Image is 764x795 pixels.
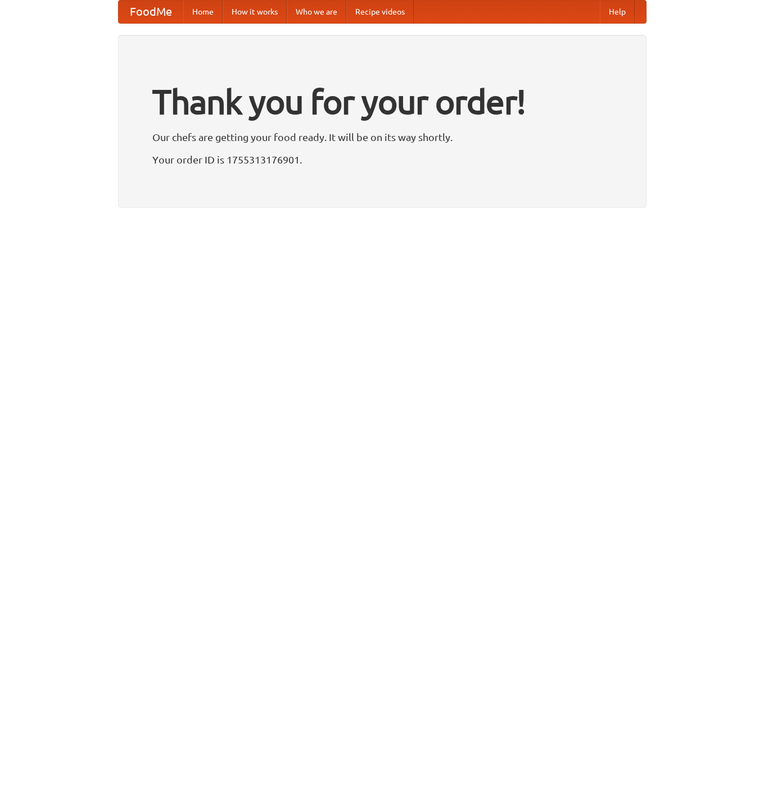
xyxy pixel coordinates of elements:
a: How it works [223,1,287,23]
a: FoodMe [119,1,183,23]
p: Our chefs are getting your food ready. It will be on its way shortly. [152,129,612,146]
a: Who we are [287,1,346,23]
p: Your order ID is 1755313176901. [152,151,612,168]
a: Recipe videos [346,1,414,23]
h1: Thank you for your order! [152,75,612,129]
a: Help [600,1,635,23]
a: Home [183,1,223,23]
